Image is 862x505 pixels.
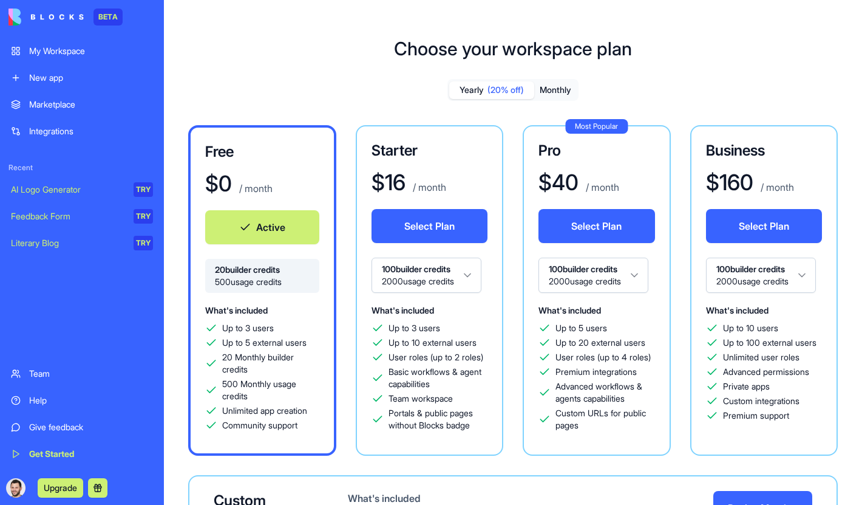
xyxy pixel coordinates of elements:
h1: $ 16 [372,170,406,194]
span: Team workspace [389,393,453,405]
button: Monthly [534,81,577,99]
h3: Pro [538,141,655,160]
p: / month [410,180,446,194]
span: 500 Monthly usage credits [222,378,319,402]
p: / month [758,180,794,194]
span: Up to 3 users [389,322,440,334]
div: Give feedback [29,421,153,433]
div: My Workspace [29,45,153,57]
span: (20% off) [487,84,524,96]
button: Active [205,210,319,244]
span: Premium support [723,410,789,422]
span: Private apps [723,380,770,393]
span: Up to 100 external users [723,337,816,349]
span: What's included [372,305,434,315]
span: Recent [4,163,160,173]
span: User roles (up to 4 roles) [555,351,651,363]
a: BETA [8,9,123,26]
div: Marketplace [29,98,153,111]
div: AI Logo Generator [11,184,125,196]
span: 500 usage credits [215,276,310,288]
span: Premium integrations [555,366,637,378]
p: / month [237,181,273,196]
h1: Choose your workspace plan [394,38,632,60]
div: Integrations [29,125,153,137]
h1: $ 40 [538,170,579,194]
span: 20 Monthly builder credits [222,351,319,376]
h1: $ 0 [205,171,232,196]
span: Up to 10 users [723,322,778,334]
span: Unlimited user roles [723,351,799,363]
span: Unlimited app creation [222,405,307,417]
span: Basic workflows & agent capabilities [389,366,488,390]
span: Advanced workflows & agents capabilities [555,380,655,405]
div: TRY [134,209,153,224]
a: Literary BlogTRY [4,231,160,255]
h3: Starter [372,141,488,160]
div: Feedback Form [11,210,125,222]
p: / month [583,180,619,194]
a: My Workspace [4,39,160,63]
a: Give feedback [4,415,160,439]
span: What's included [205,305,268,315]
div: Help [29,394,153,407]
span: Up to 3 users [222,322,274,334]
h3: Free [205,142,319,162]
div: Literary Blog [11,237,125,249]
span: Custom URLs for public pages [555,407,655,431]
a: Integrations [4,119,160,143]
a: Help [4,388,160,413]
button: Select Plan [538,209,655,243]
div: Get Started [29,448,153,460]
a: New app [4,66,160,90]
span: User roles (up to 2 roles) [389,351,483,363]
span: What's included [538,305,601,315]
span: What's included [706,305,769,315]
a: Marketplace [4,92,160,117]
div: Team [29,368,153,380]
span: Portals & public pages without Blocks badge [389,407,488,431]
button: Upgrade [38,478,83,498]
a: Upgrade [38,481,83,493]
a: Team [4,362,160,386]
span: Up to 5 users [555,322,607,334]
a: AI Logo GeneratorTRY [4,177,160,202]
span: Community support [222,419,297,431]
span: Up to 5 external users [222,337,307,349]
div: TRY [134,182,153,197]
span: 20 builder credits [215,264,310,276]
button: Select Plan [706,209,823,243]
div: Most Popular [565,119,628,134]
span: Custom integrations [723,395,799,407]
div: BETA [93,9,123,26]
button: Yearly [449,81,534,99]
img: ACg8ocJSFwDF1CgX4zAwGtwAJ4q-zI6rQ4Zh9tXk8eAkzc9y643VjzYB9A=s96-c [6,478,25,498]
button: Select Plan [372,209,488,243]
div: New app [29,72,153,84]
a: Feedback FormTRY [4,204,160,228]
span: Advanced permissions [723,366,809,378]
h3: Business [706,141,823,160]
div: TRY [134,236,153,250]
h1: $ 160 [706,170,753,194]
img: logo [8,9,84,26]
a: Get Started [4,442,160,466]
span: Up to 10 external users [389,337,477,349]
span: Up to 20 external users [555,337,645,349]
